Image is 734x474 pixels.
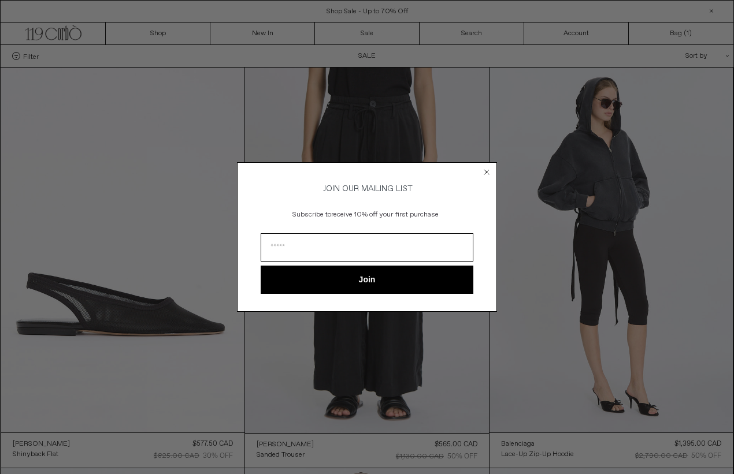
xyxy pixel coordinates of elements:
span: JOIN OUR MAILING LIST [321,184,413,194]
span: receive 10% off your first purchase [331,210,439,219]
input: Email [261,233,473,262]
button: Join [261,266,473,294]
button: Close dialog [481,166,492,178]
span: Subscribe to [292,210,331,219]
